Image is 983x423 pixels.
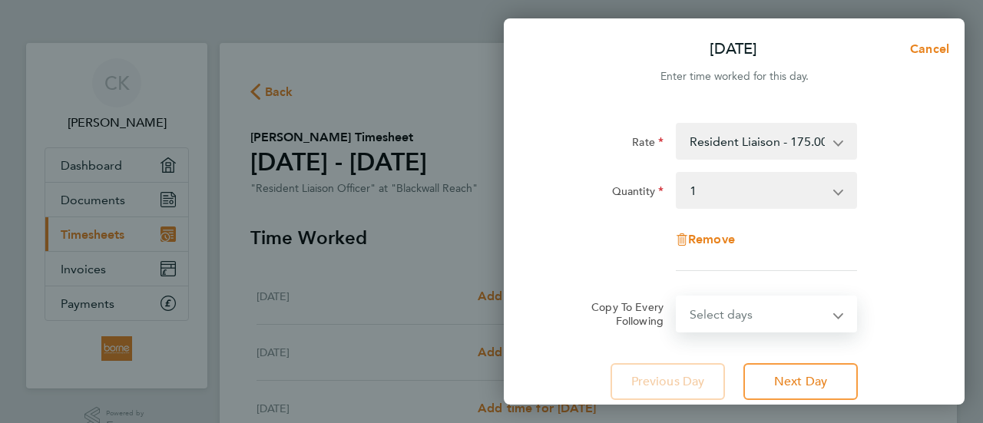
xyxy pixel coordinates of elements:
button: Cancel [885,34,965,64]
p: [DATE] [710,38,757,60]
label: Copy To Every Following [579,300,664,328]
div: Enter time worked for this day. [504,68,965,86]
span: Next Day [774,374,827,389]
button: Next Day [743,363,858,400]
button: Remove [676,233,735,246]
span: Remove [688,232,735,246]
span: Cancel [905,41,949,56]
label: Rate [632,135,664,154]
label: Quantity [612,184,664,203]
